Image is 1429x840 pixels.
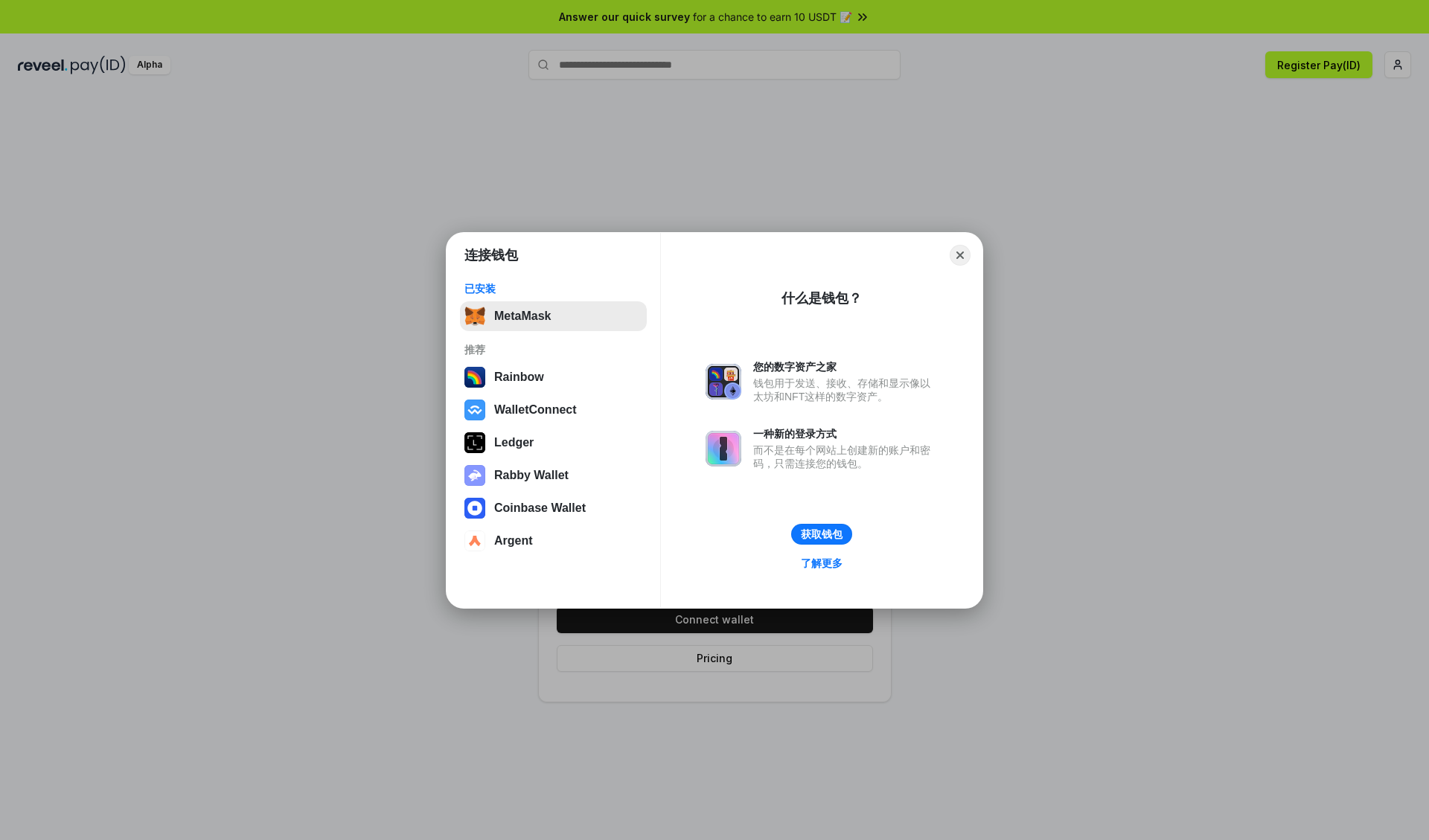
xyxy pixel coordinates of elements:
[464,367,485,388] img: svg+xml,%3Csvg%20width%3D%22120%22%20height%3D%22120%22%20viewBox%3D%220%200%20120%20120%22%20fil...
[494,534,533,548] div: Argent
[464,432,485,453] img: svg+xml,%3Csvg%20xmlns%3D%22http%3A%2F%2Fwww.w3.org%2F2000%2Fsvg%22%20width%3D%2228%22%20height%3...
[781,289,862,307] div: 什么是钱包？
[460,395,647,425] button: WalletConnect
[460,362,647,392] button: Rainbow
[494,310,551,323] div: MetaMask
[464,343,642,356] div: 推荐
[792,554,851,573] a: 了解更多
[460,526,647,556] button: Argent
[494,371,544,384] div: Rainbow
[494,436,534,449] div: Ledger
[460,461,647,490] button: Rabby Wallet
[460,428,647,458] button: Ledger
[753,443,938,470] div: 而不是在每个网站上创建新的账户和密码，只需连接您的钱包。
[801,557,843,570] div: 了解更多
[464,282,642,295] div: 已安装
[494,403,577,417] div: WalletConnect
[464,400,485,420] img: svg+xml,%3Csvg%20width%3D%2228%22%20height%3D%2228%22%20viewBox%3D%220%200%2028%2028%22%20fill%3D...
[753,427,938,440] div: 一种新的登录方式
[753,360,938,373] div: 您的数字资产之家
[494,469,569,482] div: Rabby Wallet
[464,530,485,551] img: svg+xml,%3Csvg%20width%3D%2228%22%20height%3D%2228%22%20viewBox%3D%220%200%2028%2028%22%20fill%3D...
[464,498,485,519] img: svg+xml,%3Csvg%20width%3D%2228%22%20height%3D%2228%22%20viewBox%3D%220%200%2028%2028%22%20fill%3D...
[753,376,938,403] div: 钱包用于发送、接收、存储和显示像以太坊和NFT这样的数字资产。
[464,465,485,486] img: svg+xml,%3Csvg%20xmlns%3D%22http%3A%2F%2Fwww.w3.org%2F2000%2Fsvg%22%20fill%3D%22none%22%20viewBox...
[801,528,843,541] div: 获取钱包
[460,493,647,523] button: Coinbase Wallet
[706,431,741,467] img: svg+xml,%3Csvg%20xmlns%3D%22http%3A%2F%2Fwww.w3.org%2F2000%2Fsvg%22%20fill%3D%22none%22%20viewBox...
[464,246,518,264] h1: 连接钱包
[791,524,852,545] button: 获取钱包
[494,501,586,515] div: Coinbase Wallet
[464,306,485,327] img: svg+xml,%3Csvg%20fill%3D%22none%22%20height%3D%2233%22%20viewBox%3D%220%200%2035%2033%22%20width%...
[950,245,971,266] button: Close
[460,301,647,331] button: MetaMask
[706,364,741,400] img: svg+xml,%3Csvg%20xmlns%3D%22http%3A%2F%2Fwww.w3.org%2F2000%2Fsvg%22%20fill%3D%22none%22%20viewBox...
